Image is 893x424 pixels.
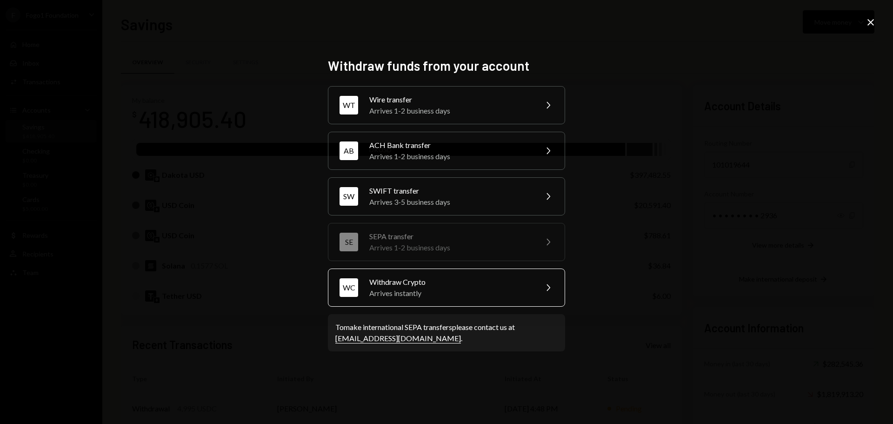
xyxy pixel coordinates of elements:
[335,322,558,344] div: To make international SEPA transfers please contact us at .
[340,187,358,206] div: SW
[340,96,358,114] div: WT
[369,151,531,162] div: Arrives 1-2 business days
[340,278,358,297] div: WC
[369,94,531,105] div: Wire transfer
[328,223,565,261] button: SESEPA transferArrives 1-2 business days
[340,233,358,251] div: SE
[328,57,565,75] h2: Withdraw funds from your account
[369,196,531,208] div: Arrives 3-5 business days
[328,269,565,307] button: WCWithdraw CryptoArrives instantly
[328,86,565,124] button: WTWire transferArrives 1-2 business days
[340,141,358,160] div: AB
[369,276,531,288] div: Withdraw Crypto
[328,132,565,170] button: ABACH Bank transferArrives 1-2 business days
[369,140,531,151] div: ACH Bank transfer
[369,242,531,253] div: Arrives 1-2 business days
[328,177,565,215] button: SWSWIFT transferArrives 3-5 business days
[369,185,531,196] div: SWIFT transfer
[369,288,531,299] div: Arrives instantly
[369,231,531,242] div: SEPA transfer
[369,105,531,116] div: Arrives 1-2 business days
[335,334,461,343] a: [EMAIL_ADDRESS][DOMAIN_NAME]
